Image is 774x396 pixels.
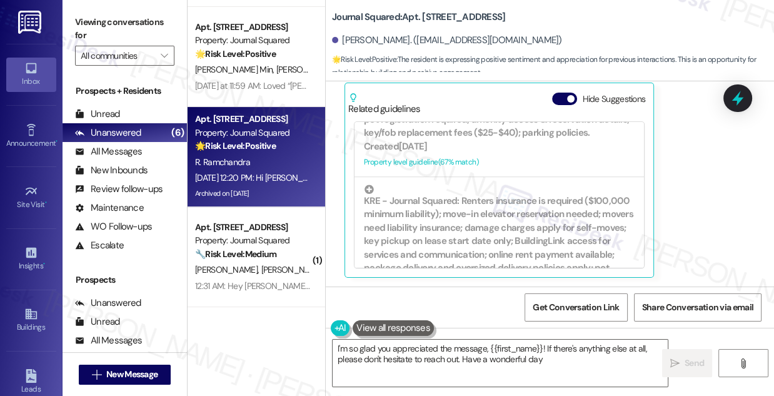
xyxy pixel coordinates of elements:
div: Property level guideline ( 67 % match) [364,156,635,169]
div: All Messages [75,334,142,347]
span: [PERSON_NAME] Min [195,64,276,75]
div: Apt. [STREET_ADDRESS] [195,113,311,126]
span: Send [685,357,704,370]
a: Site Visit • [6,181,56,215]
span: • [43,260,45,268]
div: Unread [75,315,120,328]
a: Buildings [6,303,56,337]
i:  [161,51,168,61]
div: [PERSON_NAME]. ([EMAIL_ADDRESS][DOMAIN_NAME]) [332,34,562,47]
label: Viewing conversations for [75,13,174,46]
div: Unanswered [75,297,141,310]
span: New Message [106,368,158,381]
div: (6) [168,123,187,143]
button: Get Conversation Link [525,293,627,322]
button: Share Conversation via email [634,293,761,322]
div: Apt. [STREET_ADDRESS] [195,221,311,234]
div: Prospects [63,273,187,287]
span: Share Conversation via email [642,301,753,314]
div: Unread [75,108,120,121]
div: Property: Journal Squared [195,234,311,247]
div: Property: Journal Squared [195,34,311,47]
strong: 🌟 Risk Level: Positive [332,54,396,64]
button: Send [662,349,712,377]
div: Related guidelines [348,93,421,116]
div: Apt. [STREET_ADDRESS] [195,21,311,34]
div: Escalate [75,239,124,252]
textarea: I'm so glad you appreciated the message, {{first_name}}! If there's anything else at all, please ... [333,340,668,387]
label: Hide Suggestions [582,93,645,106]
span: [PERSON_NAME] [261,264,324,275]
i:  [670,358,680,368]
span: : The resident is expressing positive sentiment and appreciation for previous interactions. This ... [332,53,774,80]
div: KRE - Journal Squared: Renters insurance is required ($100,000 minimum liability); move-in elevat... [364,185,635,315]
a: Insights • [6,242,56,276]
div: Unanswered [75,126,141,140]
div: WO Follow-ups [75,220,152,233]
i:  [738,358,748,368]
span: [PERSON_NAME] [276,64,339,75]
i:  [92,370,101,380]
strong: 🔧 Risk Level: Medium [195,248,276,260]
div: New Inbounds [75,164,148,177]
div: 12:31 AM: Hey [PERSON_NAME] and Tingxuan, we appreciate your text! We'll be back at 11AM to help ... [195,280,773,292]
span: [PERSON_NAME] [195,264,261,275]
span: • [45,198,47,207]
span: Get Conversation Link [533,301,619,314]
div: Archived on [DATE] [194,186,312,201]
img: ResiDesk Logo [18,11,44,34]
strong: 🌟 Risk Level: Positive [195,140,276,151]
input: All communities [81,46,154,66]
div: All Messages [75,145,142,158]
span: • [56,137,58,146]
b: Journal Squared: Apt. [STREET_ADDRESS] [332,11,505,24]
div: [DATE] at 11:59 AM: Loved “[PERSON_NAME] (Journal Squared): You're very welcome! Let me know if y... [195,80,645,91]
strong: 🌟 Risk Level: Positive [195,48,276,59]
div: Property: Journal Squared [195,126,311,140]
div: Maintenance [75,201,144,215]
div: Created [DATE] [364,140,635,153]
button: New Message [79,365,171,385]
div: Prospects + Residents [63,84,187,98]
span: R. Ramchandra [195,156,250,168]
a: Inbox [6,58,56,91]
div: Review follow-ups [75,183,163,196]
